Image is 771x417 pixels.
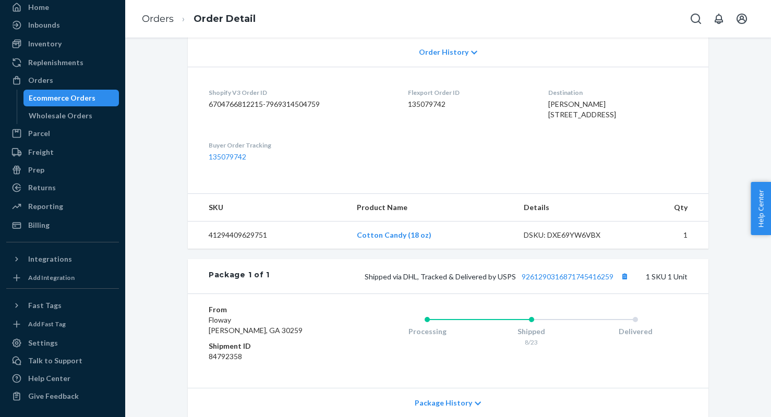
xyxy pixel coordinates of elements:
[28,75,53,85] div: Orders
[31,207,176,218] span: Does Deliverr handle <em>buyer</em> <em>returns?</em>
[188,222,348,249] td: 41294409629751
[16,52,235,67] h4: Overview
[708,8,729,29] button: Open notifications
[375,326,479,337] div: Processing
[6,251,119,267] button: Integrations
[28,373,70,384] div: Help Center
[685,8,706,29] button: Open Search Box
[209,88,391,97] dt: Shopify V3 Order ID
[6,335,119,351] a: Settings
[479,326,584,337] div: Shipped
[6,388,119,404] button: Give Feedback
[6,162,119,178] a: Prep
[28,391,79,401] div: Give Feedback
[209,341,333,351] dt: Shipment ID
[28,2,49,13] div: Home
[28,300,62,311] div: Fast Tags
[479,338,584,347] div: 8/23
[6,17,119,33] a: Inbounds
[6,370,119,387] a: Help Center
[6,72,119,89] a: Orders
[28,182,56,193] div: Returns
[31,187,76,198] span: Order <em>FAQs</em>
[6,352,119,369] a: Talk to Support
[751,182,771,235] button: Help Center
[357,230,431,239] a: Cotton Candy (18 oz)
[548,100,616,119] span: [PERSON_NAME] [STREET_ADDRESS]
[6,35,119,52] a: Inventory
[6,179,119,196] a: Returns
[28,273,75,282] div: Add Integration
[6,297,119,314] button: Fast Tags
[415,398,472,408] span: Package History
[28,165,44,175] div: Prep
[270,269,688,283] div: 1 SKU 1 Unit
[6,198,119,215] a: Reporting
[209,141,391,150] dt: Buyer Order Tracking
[28,147,54,157] div: Freight
[28,355,82,366] div: Talk to Support
[29,93,95,103] div: Ecommerce Orders
[348,194,516,222] th: Product Name
[209,315,303,335] span: Floway [PERSON_NAME], GA 30259
[522,272,613,281] a: 9261290316871745416259
[194,13,256,24] a: Order Detail
[583,326,688,337] div: Delivered
[29,111,92,121] div: Wholesale Orders
[515,194,630,222] th: Details
[6,144,119,161] a: Freight
[28,201,63,212] div: Reporting
[28,20,60,30] div: Inbounds
[16,21,235,39] div: 55 Orders
[524,230,622,240] div: DSKU: DXE69YW6VBX
[6,125,119,142] a: Parcel
[28,128,50,139] div: Parcel
[6,217,119,234] a: Billing
[28,320,66,328] div: Add Fast Tag
[630,194,708,222] th: Qty
[142,13,174,24] a: Orders
[23,107,119,124] a: Wholesale Orders
[31,84,139,96] span: How do I <em>search</em> for <em>orders?</em>
[28,220,50,230] div: Billing
[188,194,348,222] th: SKU
[28,39,62,49] div: Inventory
[365,272,631,281] span: Shipped via DHL, Tracked & Delivered by USPS
[209,152,246,161] a: 135079742
[6,54,119,71] a: Replenishments
[16,154,235,169] h4: FAQs
[209,269,270,283] div: Package 1 of 1
[31,104,184,116] span: <em>Understanding</em> Deliverr order statuses
[6,318,119,330] a: Add Fast Tag
[28,57,83,68] div: Replenishments
[209,351,333,362] dd: 84792358
[23,90,119,106] a: Ecommerce Orders
[731,8,752,29] button: Open account menu
[28,254,72,264] div: Integrations
[548,88,688,97] dt: Destination
[6,272,119,284] a: Add Integration
[28,338,58,348] div: Settings
[618,269,631,283] button: Copy tracking number
[31,125,194,136] span: <em>Delivery</em> <em>Service</em> Level Agreements (SLAs)
[408,99,531,109] dd: 135079742
[408,88,531,97] dt: Flexport Order ID
[419,47,468,57] span: Order History
[209,304,333,315] dt: From
[630,222,708,249] td: 1
[134,4,264,34] ol: breadcrumbs
[209,99,391,109] dd: 6704766812215-7969314504759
